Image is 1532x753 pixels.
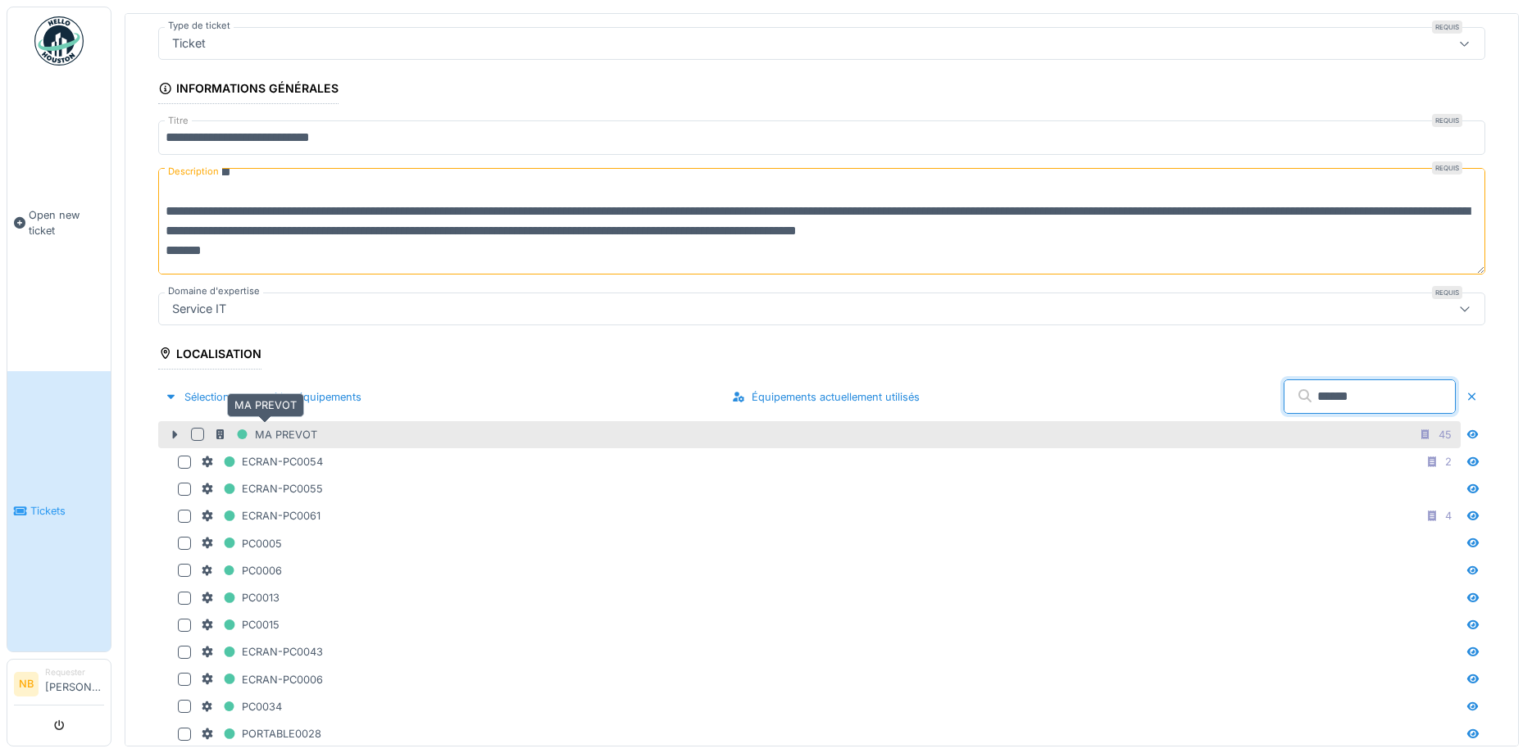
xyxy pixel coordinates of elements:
label: Domaine d'expertise [165,284,263,298]
div: ECRAN-PC0043 [201,642,323,662]
div: Requis [1432,20,1462,34]
div: PC0034 [201,696,282,717]
div: 4 [1445,508,1452,524]
div: Ticket [166,34,212,52]
a: Tickets [7,371,111,652]
div: ECRAN-PC0061 [201,506,320,526]
div: MA PREVOT [214,424,317,445]
div: PC0013 [201,587,280,608]
div: Requis [1432,286,1462,299]
div: Requis [1432,161,1462,175]
label: Description [165,161,222,182]
a: NB Requester[PERSON_NAME] [14,666,104,705]
div: Sélectionner parmi les équipements [158,386,368,408]
div: PC0006 [201,560,282,581]
div: PC0015 [201,615,280,635]
span: Tickets [30,503,104,519]
div: 2 [1445,454,1452,469]
label: Titre [165,114,192,128]
a: Open new ticket [7,75,111,371]
div: Requester [45,666,104,678]
img: Badge_color-CXgf-gQk.svg [34,16,84,66]
div: Équipements actuellement utilisés [725,386,926,408]
div: ECRAN-PC0055 [201,479,323,499]
div: Informations générales [158,76,339,104]
div: Localisation [158,342,261,370]
li: [PERSON_NAME] [45,666,104,701]
div: 45 [1439,427,1452,442]
div: Requis [1432,114,1462,127]
div: ECRAN-PC0006 [201,669,323,690]
div: Service IT [166,300,233,318]
li: NB [14,672,39,696]
div: PORTABLE0028 [201,724,321,744]
label: Type de ticket [165,19,234,33]
span: Open new ticket [29,207,104,238]
div: MA PREVOT [227,393,304,417]
div: PC0005 [201,533,282,554]
div: ECRAN-PC0054 [201,451,323,472]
